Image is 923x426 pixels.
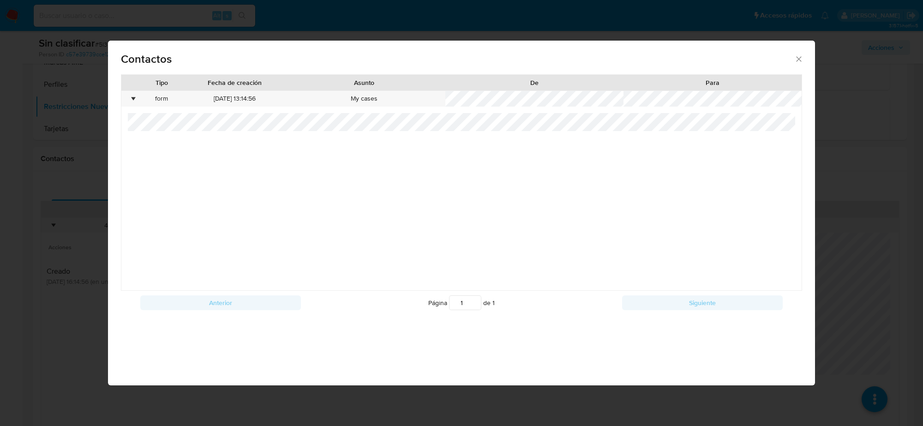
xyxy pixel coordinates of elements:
div: Asunto [290,78,439,87]
div: My cases [283,91,445,107]
div: Para [630,78,795,87]
div: • [132,94,135,103]
span: 1 [492,298,495,307]
button: Anterior [140,295,301,310]
div: form [138,91,186,107]
div: De [452,78,617,87]
div: Tipo [144,78,180,87]
div: Fecha de creación [192,78,277,87]
span: Página de [428,295,495,310]
button: Siguiente [622,295,783,310]
button: close [794,54,803,63]
div: [DATE] 13:14:56 [186,91,283,107]
span: Contactos [121,54,794,65]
